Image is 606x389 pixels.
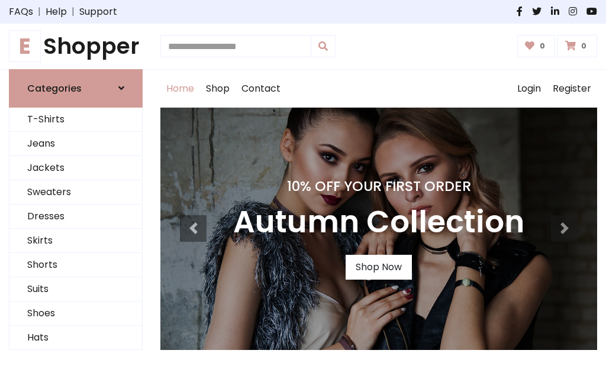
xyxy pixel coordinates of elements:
a: Register [547,70,597,108]
a: 0 [557,35,597,57]
a: Suits [9,277,142,302]
a: Categories [9,69,143,108]
a: 0 [517,35,556,57]
a: T-Shirts [9,108,142,132]
a: Jackets [9,156,142,180]
a: Sweaters [9,180,142,205]
a: Support [79,5,117,19]
a: Skirts [9,229,142,253]
h3: Autumn Collection [233,204,524,241]
span: 0 [578,41,589,51]
a: FAQs [9,5,33,19]
a: EShopper [9,33,143,60]
a: Shop [200,70,236,108]
a: Jeans [9,132,142,156]
a: Hats [9,326,142,350]
span: | [67,5,79,19]
a: Help [46,5,67,19]
span: E [9,30,41,62]
h6: Categories [27,83,82,94]
a: Home [160,70,200,108]
a: Contact [236,70,286,108]
a: Shop Now [346,255,412,280]
h4: 10% Off Your First Order [233,178,524,194]
h1: Shopper [9,33,143,60]
a: Dresses [9,205,142,229]
a: Shoes [9,302,142,326]
a: Login [511,70,547,108]
a: Shorts [9,253,142,277]
span: | [33,5,46,19]
span: 0 [537,41,548,51]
